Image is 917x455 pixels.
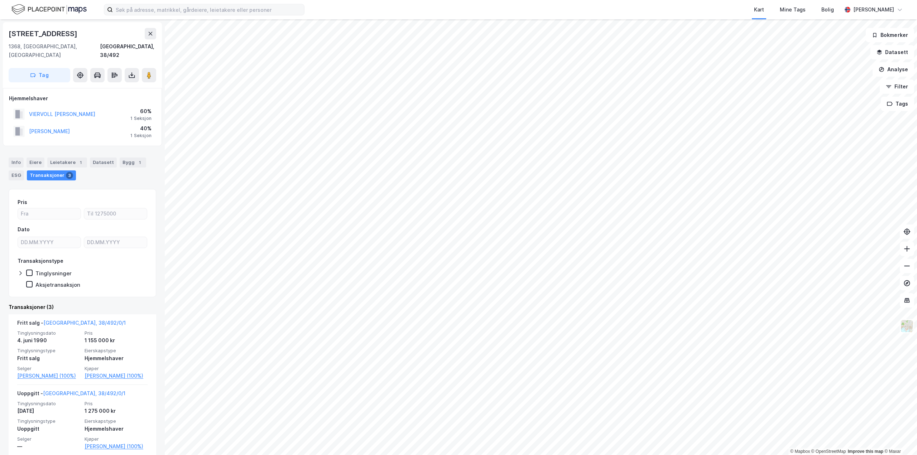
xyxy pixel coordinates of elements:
div: Mine Tags [780,5,806,14]
div: 3 [66,172,73,179]
span: Selger [17,436,80,442]
div: Hjemmelshaver [85,354,148,363]
div: Fritt salg - [17,319,126,330]
div: 60% [130,107,152,116]
img: logo.f888ab2527a4732fd821a326f86c7f29.svg [11,3,87,16]
div: 1 Seksjon [130,133,152,139]
div: Tinglysninger [35,270,72,277]
a: [GEOGRAPHIC_DATA], 38/492/0/1 [43,390,125,396]
div: Hjemmelshaver [85,425,148,433]
div: Dato [18,225,30,234]
input: Søk på adresse, matrikkel, gårdeiere, leietakere eller personer [113,4,304,15]
div: 1 Seksjon [130,116,152,121]
span: Pris [85,330,148,336]
div: [STREET_ADDRESS] [9,28,79,39]
input: DD.MM.YYYY [18,237,81,248]
div: 1368, [GEOGRAPHIC_DATA], [GEOGRAPHIC_DATA] [9,42,100,59]
a: [PERSON_NAME] (100%) [17,372,80,380]
a: [GEOGRAPHIC_DATA], 38/492/0/1 [43,320,126,326]
span: Pris [85,401,148,407]
input: Fra [18,208,81,219]
div: 1 155 000 kr [85,336,148,345]
a: Mapbox [790,449,810,454]
span: Tinglysningstype [17,348,80,354]
span: Tinglysningstype [17,418,80,424]
button: Datasett [870,45,914,59]
input: DD.MM.YYYY [84,237,147,248]
div: 1 [136,159,143,166]
div: Eiere [27,158,44,168]
div: Uoppgitt - [17,389,125,401]
span: Selger [17,366,80,372]
button: Bokmerker [866,28,914,42]
div: [GEOGRAPHIC_DATA], 38/492 [100,42,156,59]
div: Transaksjoner [27,170,76,180]
div: Hjemmelshaver [9,94,156,103]
button: Filter [880,79,914,94]
div: Uoppgitt [17,425,80,433]
div: 40% [130,124,152,133]
div: Transaksjonstype [18,257,63,265]
div: Kontrollprogram for chat [881,421,917,455]
a: OpenStreetMap [811,449,846,454]
div: 1 275 000 kr [85,407,148,415]
div: Aksjetransaksjon [35,281,80,288]
div: Kart [754,5,764,14]
div: 4. juni 1990 [17,336,80,345]
div: 1 [77,159,84,166]
div: Fritt salg [17,354,80,363]
div: ESG [9,170,24,180]
div: Pris [18,198,27,207]
span: Tinglysningsdato [17,401,80,407]
button: Tags [881,97,914,111]
div: Leietakere [47,158,87,168]
div: Transaksjoner (3) [9,303,156,311]
div: [PERSON_NAME] [853,5,894,14]
img: Z [900,319,914,333]
div: Bygg [120,158,146,168]
span: Kjøper [85,436,148,442]
span: Eierskapstype [85,418,148,424]
a: Improve this map [848,449,883,454]
div: Bolig [821,5,834,14]
div: Info [9,158,24,168]
span: Kjøper [85,366,148,372]
span: Eierskapstype [85,348,148,354]
div: [DATE] [17,407,80,415]
iframe: Chat Widget [881,421,917,455]
div: Datasett [90,158,117,168]
div: — [17,442,80,451]
a: [PERSON_NAME] (100%) [85,442,148,451]
button: Analyse [873,62,914,77]
input: Til 1275000 [84,208,147,219]
button: Tag [9,68,70,82]
span: Tinglysningsdato [17,330,80,336]
a: [PERSON_NAME] (100%) [85,372,148,380]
